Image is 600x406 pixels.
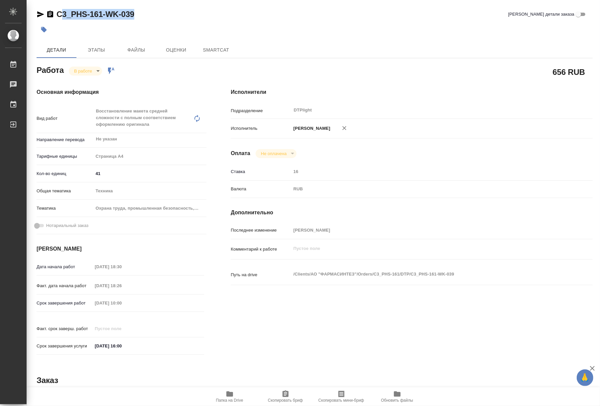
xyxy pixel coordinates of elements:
p: Последнее изменение [231,227,291,234]
p: Кол-во единиц [37,170,93,177]
span: Оценки [160,46,192,54]
span: SmartCat [200,46,232,54]
button: Скопировать бриф [258,387,313,406]
span: Скопировать мини-бриф [318,398,364,403]
button: Удалить исполнителя [337,121,352,135]
span: Папка на Drive [216,398,243,403]
input: ✎ Введи что-нибудь [93,169,206,178]
button: 🙏 [577,369,593,386]
button: В работе [72,68,94,74]
span: 🙏 [579,371,591,385]
input: Пустое поле [92,281,151,291]
h2: 656 RUB [553,66,585,78]
p: Направление перевода [37,136,93,143]
p: Тематика [37,205,93,212]
h4: Дополнительно [231,209,593,217]
p: Факт. срок заверш. работ [37,325,92,332]
p: Исполнитель [231,125,291,132]
h4: Основная информация [37,88,204,96]
input: Пустое поле [92,298,151,308]
p: Срок завершения услуги [37,343,92,349]
textarea: /Clients/АО "ФАРМАСИНТЕЗ"/Orders/C3_PHS-161/DTP/C3_PHS-161-WK-039 [291,269,562,280]
div: Охрана труда, промышленная безопасность, экология и стандартизация [93,203,206,214]
div: В работе [69,67,102,76]
h4: Исполнители [231,88,593,96]
button: Папка на Drive [202,387,258,406]
span: Этапы [80,46,112,54]
div: Техника [93,185,206,197]
p: Путь на drive [231,272,291,278]
div: В работе [256,149,297,158]
div: RUB [291,183,562,195]
span: Детали [41,46,72,54]
a: C3_PHS-161-WK-039 [57,10,134,19]
div: Страница А4 [93,151,206,162]
span: Нотариальный заказ [46,222,88,229]
button: Скопировать мини-бриф [313,387,369,406]
p: Факт. дата начала работ [37,283,92,289]
p: Вид работ [37,115,93,122]
input: ✎ Введи что-нибудь [92,341,151,351]
button: Добавить тэг [37,22,51,37]
p: Тарифные единицы [37,153,93,160]
h2: Работа [37,64,64,76]
p: Общая тематика [37,188,93,194]
span: [PERSON_NAME] детали заказа [508,11,574,18]
input: Пустое поле [291,225,562,235]
p: Срок завершения работ [37,300,92,306]
p: Комментарий к работе [231,246,291,253]
h4: [PERSON_NAME] [37,245,204,253]
p: [PERSON_NAME] [291,125,330,132]
button: Обновить файлы [369,387,425,406]
span: Обновить файлы [381,398,413,403]
p: Подразделение [231,107,291,114]
p: Ставка [231,168,291,175]
p: Дата начала работ [37,264,92,270]
h2: Заказ [37,375,58,386]
p: Валюта [231,186,291,192]
input: Пустое поле [291,167,562,176]
h4: Оплата [231,149,250,157]
button: Не оплачена [259,151,289,156]
button: Скопировать ссылку [46,10,54,18]
span: Скопировать бриф [268,398,303,403]
input: Пустое поле [92,262,151,272]
span: Файлы [120,46,152,54]
button: Скопировать ссылку для ЯМессенджера [37,10,45,18]
input: Пустое поле [92,324,151,333]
